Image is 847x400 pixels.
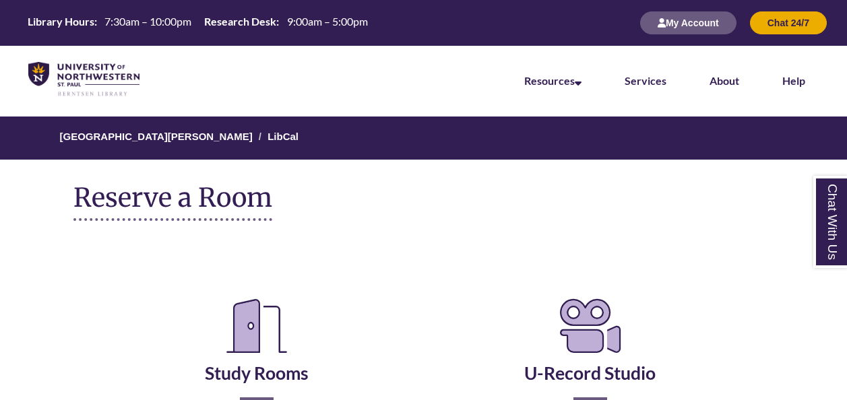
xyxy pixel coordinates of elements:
a: Study Rooms [205,329,309,384]
a: My Account [640,17,736,28]
button: Chat 24/7 [750,11,827,34]
th: Research Desk: [199,14,281,29]
span: 9:00am – 5:00pm [287,15,368,28]
table: Hours Today [22,14,373,30]
a: Hours Today [22,14,373,32]
a: U-Record Studio [524,329,656,384]
a: Help [782,74,805,87]
a: Services [625,74,666,87]
a: [GEOGRAPHIC_DATA][PERSON_NAME] [60,131,253,142]
button: My Account [640,11,736,34]
a: Resources [524,74,582,87]
nav: Breadcrumb [73,116,773,160]
img: UNWSP Library Logo [28,62,139,97]
a: LibCal [268,131,299,142]
span: 7:30am – 10:00pm [104,15,191,28]
a: Chat 24/7 [750,17,827,28]
a: About [710,74,739,87]
h1: Reserve a Room [73,183,272,221]
th: Library Hours: [22,14,99,29]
